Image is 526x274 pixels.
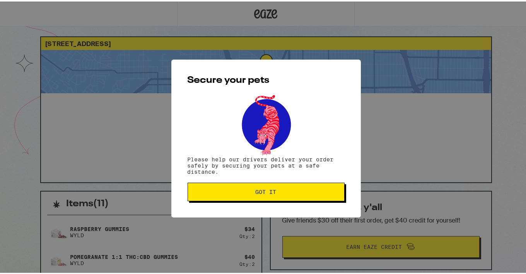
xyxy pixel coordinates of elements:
span: Got it [256,188,277,193]
p: Please help our drivers deliver your order safely by securing your pets at a safe distance. [188,155,345,173]
h2: Secure your pets [188,74,345,84]
span: Hi. Need any help? [5,5,56,12]
img: pets [234,91,298,155]
button: Got it [188,181,345,200]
